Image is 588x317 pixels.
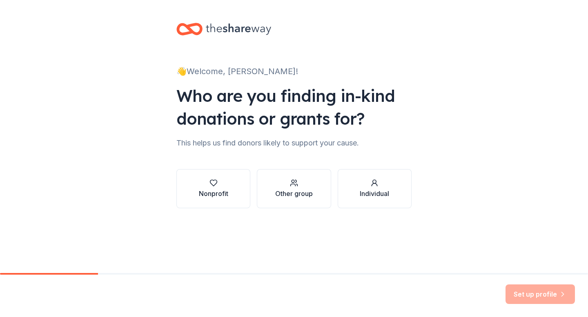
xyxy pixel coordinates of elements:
button: Other group [257,169,331,208]
button: Nonprofit [176,169,250,208]
div: Individual [360,189,389,198]
div: Other group [275,189,313,198]
div: Who are you finding in-kind donations or grants for? [176,84,412,130]
div: Nonprofit [199,189,228,198]
div: 👋 Welcome, [PERSON_NAME]! [176,65,412,78]
button: Individual [338,169,412,208]
div: This helps us find donors likely to support your cause. [176,136,412,150]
